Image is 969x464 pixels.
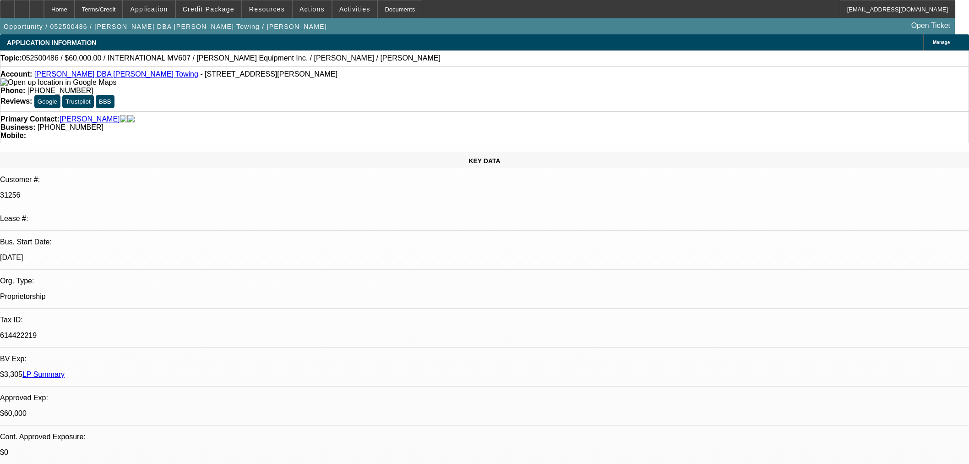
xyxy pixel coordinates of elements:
[0,70,32,78] strong: Account:
[120,115,127,123] img: facebook-icon.png
[34,70,198,78] a: [PERSON_NAME] DBA [PERSON_NAME] Towing
[62,95,93,108] button: Trustpilot
[242,0,292,18] button: Resources
[176,0,241,18] button: Credit Package
[0,78,116,87] img: Open up location in Google Maps
[0,115,60,123] strong: Primary Contact:
[38,123,103,131] span: [PHONE_NUMBER]
[293,0,332,18] button: Actions
[0,78,116,86] a: View Google Maps
[130,6,168,13] span: Application
[933,40,950,45] span: Manage
[183,6,234,13] span: Credit Package
[0,97,32,105] strong: Reviews:
[0,132,26,139] strong: Mobile:
[60,115,120,123] a: [PERSON_NAME]
[127,115,135,123] img: linkedin-icon.png
[468,157,500,165] span: KEY DATA
[27,87,93,94] span: [PHONE_NUMBER]
[339,6,370,13] span: Activities
[200,70,338,78] span: - [STREET_ADDRESS][PERSON_NAME]
[34,95,60,108] button: Google
[249,6,285,13] span: Resources
[22,370,65,378] a: LP Summary
[4,23,327,30] span: Opportunity / 052500486 / [PERSON_NAME] DBA [PERSON_NAME] Towing / [PERSON_NAME]
[96,95,114,108] button: BBB
[123,0,174,18] button: Application
[0,87,25,94] strong: Phone:
[7,39,96,46] span: APPLICATION INFORMATION
[0,54,22,62] strong: Topic:
[908,18,954,33] a: Open Ticket
[299,6,325,13] span: Actions
[0,123,35,131] strong: Business:
[22,54,441,62] span: 052500486 / $60,000.00 / INTERNATIONAL MV607 / [PERSON_NAME] Equipment Inc. / [PERSON_NAME] / [PE...
[332,0,377,18] button: Activities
